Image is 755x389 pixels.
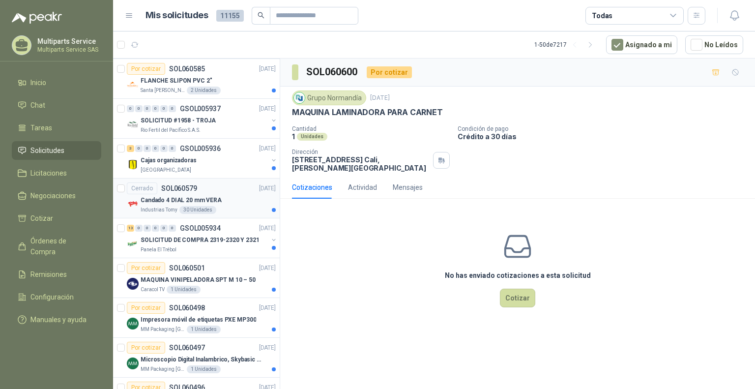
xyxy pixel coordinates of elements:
[30,269,67,280] span: Remisiones
[292,132,295,141] p: 1
[141,315,256,325] p: Impresora móvil de etiquetas PXE MP300
[141,246,176,254] p: Panela El Trébol
[180,105,221,112] p: GSOL005937
[259,264,276,273] p: [DATE]
[500,289,535,307] button: Cotizar
[127,358,139,369] img: Company Logo
[141,166,191,174] p: [GEOGRAPHIC_DATA]
[534,37,598,53] div: 1 - 50 de 7217
[127,119,139,130] img: Company Logo
[127,143,278,174] a: 3 0 0 0 0 0 GSOL005936[DATE] Company LogoCajas organizadoras[GEOGRAPHIC_DATA]
[113,338,280,378] a: Por cotizarSOL060497[DATE] Company LogoMicroscopio Digital Inalambrico, Skybasic 50x-1000x, Ampli...
[141,206,177,214] p: Industrias Tomy
[127,238,139,250] img: Company Logo
[37,47,99,53] p: Multiparts Service SAS
[12,310,101,329] a: Manuales y ayuda
[259,104,276,114] p: [DATE]
[180,145,221,152] p: GSOL005936
[12,186,101,205] a: Negociaciones
[258,12,264,19] span: search
[141,355,263,364] p: Microscopio Digital Inalambrico, Skybasic 50x-1000x, Ampliac
[306,64,359,80] h3: SOL060600
[30,190,76,201] span: Negociaciones
[135,145,143,152] div: 0
[113,258,280,298] a: Por cotizarSOL060501[DATE] Company LogoMAQUINA VINIPELADORA SPT M 10 – 50Caracol TV1 Unidades
[141,275,256,285] p: MAQUINA VINIPELADORA SPT M 10 – 50
[127,79,139,90] img: Company Logo
[180,225,221,232] p: GSOL005934
[30,314,87,325] span: Manuales y ayuda
[144,105,151,112] div: 0
[167,286,201,294] div: 1 Unidades
[12,141,101,160] a: Solicitudes
[292,90,366,105] div: Grupo Normandía
[113,59,280,99] a: Por cotizarSOL060585[DATE] Company LogoFLANCHE SLIPON PVC 2"Santa [PERSON_NAME]2 Unidades
[127,318,139,329] img: Company Logo
[292,149,429,155] p: Dirección
[141,87,185,94] p: Santa [PERSON_NAME]
[141,236,260,245] p: SOLICITUD DE COMPRA 2319-2320 Y 2321
[12,164,101,182] a: Licitaciones
[127,222,278,254] a: 13 0 0 0 0 0 GSOL005934[DATE] Company LogoSOLICITUD DE COMPRA 2319-2320 Y 2321Panela El Trébol
[141,76,212,86] p: FLANCHE SLIPON PVC 2"
[259,224,276,233] p: [DATE]
[152,225,159,232] div: 0
[445,270,591,281] h3: No has enviado cotizaciones a esta solicitud
[161,185,197,192] p: SOL060579
[458,132,751,141] p: Crédito a 30 días
[30,145,64,156] span: Solicitudes
[127,198,139,210] img: Company Logo
[187,87,221,94] div: 2 Unidades
[259,144,276,153] p: [DATE]
[348,182,377,193] div: Actividad
[12,265,101,284] a: Remisiones
[141,365,185,373] p: MM Packaging [GEOGRAPHIC_DATA]
[30,292,74,302] span: Configuración
[30,168,67,179] span: Licitaciones
[187,365,221,373] div: 1 Unidades
[592,10,612,21] div: Todas
[187,326,221,333] div: 1 Unidades
[160,225,168,232] div: 0
[259,184,276,193] p: [DATE]
[152,105,159,112] div: 0
[169,145,176,152] div: 0
[12,209,101,228] a: Cotizar
[169,265,205,271] p: SOL060501
[169,225,176,232] div: 0
[144,225,151,232] div: 0
[145,8,208,23] h1: Mis solicitudes
[292,125,450,132] p: Cantidad
[169,105,176,112] div: 0
[141,156,197,165] p: Cajas organizadoras
[685,35,743,54] button: No Leídos
[259,343,276,353] p: [DATE]
[160,105,168,112] div: 0
[30,236,92,257] span: Órdenes de Compra
[12,232,101,261] a: Órdenes de Compra
[292,155,429,172] p: [STREET_ADDRESS] Cali , [PERSON_NAME][GEOGRAPHIC_DATA]
[113,298,280,338] a: Por cotizarSOL060498[DATE] Company LogoImpresora móvil de etiquetas PXE MP300MM Packaging [GEOGRA...
[259,64,276,74] p: [DATE]
[12,12,62,24] img: Logo peakr
[169,65,205,72] p: SOL060585
[141,196,222,205] p: Candado 4 DIAL 20 mm VERA
[367,66,412,78] div: Por cotizar
[12,73,101,92] a: Inicio
[30,77,46,88] span: Inicio
[30,122,52,133] span: Tareas
[30,100,45,111] span: Chat
[127,158,139,170] img: Company Logo
[292,107,443,118] p: MAQUINA LAMINADORA PARA CARNET
[135,105,143,112] div: 0
[127,63,165,75] div: Por cotizar
[393,182,423,193] div: Mensajes
[160,145,168,152] div: 0
[458,125,751,132] p: Condición de pago
[216,10,244,22] span: 11155
[12,119,101,137] a: Tareas
[152,145,159,152] div: 0
[297,133,327,141] div: Unidades
[144,145,151,152] div: 0
[141,126,201,134] p: Rio Fertil del Pacífico S.A.S.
